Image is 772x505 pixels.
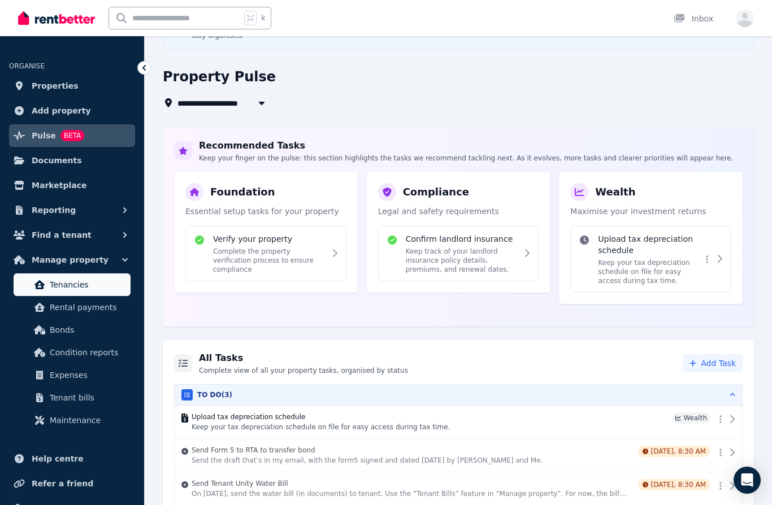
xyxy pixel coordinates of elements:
a: Rental payments [14,296,131,319]
h2: All Tasks [199,351,408,365]
h4: Send Form 5 to RTA to transfer bond [192,446,634,455]
span: ORGANISE [9,62,45,70]
span: Help centre [32,452,84,465]
p: Essential setup tasks for your property [185,206,346,217]
a: Help centre [9,447,135,470]
button: Find a tenant [9,224,135,246]
a: Bonds [14,319,131,341]
p: Keep your tax depreciation schedule on file for easy access during tax time. [192,423,667,432]
button: [DATE], 8:30 AM [638,446,710,457]
a: Add property [9,99,135,122]
span: Rental payments [50,301,126,314]
a: Condition reports [14,341,131,364]
div: Upload tax depreciation scheduleKeep your tax depreciation schedule on file for easy access durin... [570,226,731,293]
span: Condition reports [50,346,126,359]
a: Expenses [14,364,131,386]
div: Verify your propertyComplete the property verification process to ensure compliance [185,226,346,281]
h1: Property Pulse [163,68,276,86]
span: Maintenance [50,413,126,427]
button: More options [715,479,726,493]
p: Maximise your investment returns [570,206,731,217]
h4: Upload tax depreciation schedule [192,412,667,421]
a: Tenant bills [14,386,131,409]
button: TO DO(3) [175,385,742,405]
span: Properties [32,79,79,93]
div: Open Intercom Messenger [734,467,761,494]
button: Add Task [683,354,743,372]
h4: Upload tax depreciation schedule [598,233,701,256]
h2: Recommended Tasks [199,139,734,153]
h4: Verify your property [213,233,326,245]
button: More options [715,412,726,426]
div: Confirm landlord insuranceKeep track of your landlord insurance policy details, premiums, and ren... [378,226,539,281]
div: Inbox [674,13,713,24]
span: Manage property [32,253,109,267]
button: More options [715,446,726,459]
span: Add Task [701,358,736,369]
p: Legal and safety requirements [378,206,539,217]
span: Tenant bills [50,391,126,404]
span: Add property [32,104,91,117]
a: Tenancies [14,273,131,296]
p: Complete the property verification process to ensure compliance [213,247,326,274]
a: Documents [9,149,135,172]
p: Complete view of all your property tasks, organised by status [199,366,408,375]
span: Tenancies [50,278,126,291]
h3: Wealth [595,184,635,200]
span: Wealth [672,412,710,424]
a: Marketplace [9,174,135,197]
a: Properties [9,75,135,97]
button: Reporting [9,199,135,221]
button: [DATE], 8:30 AM [638,479,710,490]
span: Refer a friend [32,477,93,490]
span: Expenses [50,368,126,382]
h3: TO DO ( 3 ) [197,390,232,399]
h3: Compliance [403,184,469,200]
button: More options [701,252,713,266]
span: Pulse [32,129,56,142]
p: Keep your finger on the pulse: this section highlights the tasks we recommend tackling next. As i... [199,154,734,163]
h4: Send Tenant Unity Water Bill [192,479,634,488]
h4: Confirm landlord insurance [406,233,518,245]
a: Maintenance [14,409,131,432]
h3: Foundation [210,184,275,200]
span: Find a tenant [32,228,92,242]
span: Bonds [50,323,126,337]
span: Marketplace [32,179,86,192]
span: BETA [60,130,84,141]
button: Manage property [9,249,135,271]
a: Refer a friend [9,472,135,495]
span: Documents [32,154,82,167]
p: Keep track of your landlord insurance policy details, premiums, and renewal dates. [406,247,518,274]
span: k [261,14,265,23]
img: RentBetter [18,10,95,27]
p: Send the draft that’s in my email, with the form5 signed and dated [DATE] by [PERSON_NAME] and Me. [192,456,634,465]
a: PulseBETA [9,124,135,147]
span: Reporting [32,203,76,217]
p: On [DATE], send the water bill (in documents) to tenant. Use the “Tenant Bills” feature in “Manag... [192,489,634,498]
p: Keep your tax depreciation schedule on file for easy access during tax time. [598,258,701,285]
